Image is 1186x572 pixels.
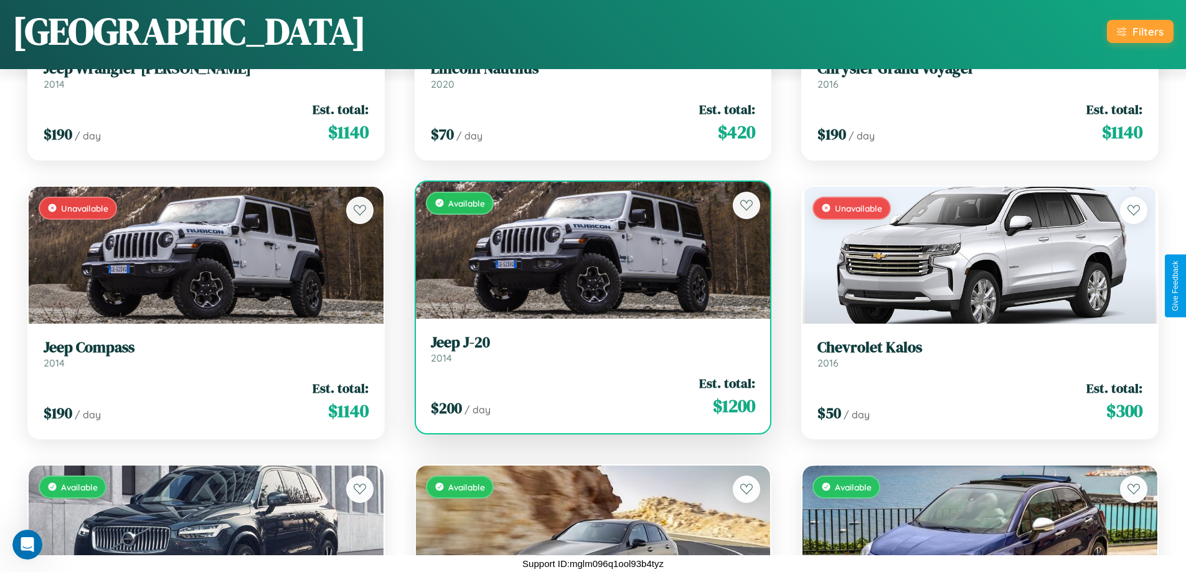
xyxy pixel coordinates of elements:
span: Est. total: [699,374,755,392]
span: 2014 [44,78,65,90]
h3: Jeep Compass [44,339,369,357]
h3: Jeep J-20 [431,334,756,352]
span: $ 50 [817,403,841,423]
span: / day [464,403,491,416]
span: $ 190 [817,124,846,144]
h3: Chevrolet Kalos [817,339,1142,357]
span: 2014 [431,352,452,364]
a: Chrysler Grand Voyager2016 [817,60,1142,90]
span: Unavailable [61,203,108,213]
span: Est. total: [699,100,755,118]
span: $ 200 [431,398,462,418]
span: 2014 [44,357,65,369]
span: Est. total: [1086,379,1142,397]
span: Available [448,198,485,209]
h3: Chrysler Grand Voyager [817,60,1142,78]
span: $ 190 [44,124,72,144]
a: Jeep Compass2014 [44,339,369,369]
h3: Lincoln Nautilus [431,60,756,78]
span: $ 300 [1106,398,1142,423]
span: / day [456,129,482,142]
h1: [GEOGRAPHIC_DATA] [12,6,366,57]
span: Est. total: [313,379,369,397]
div: Filters [1132,25,1164,38]
p: Support ID: mglm096q1ool93b4tyz [522,555,664,572]
span: / day [849,129,875,142]
span: / day [75,129,101,142]
div: Give Feedback [1171,261,1180,311]
a: Jeep J-202014 [431,334,756,364]
span: Available [61,482,98,492]
span: $ 1140 [328,398,369,423]
span: 2016 [817,78,839,90]
a: Jeep Wrangler [PERSON_NAME]2014 [44,60,369,90]
span: $ 190 [44,403,72,423]
span: $ 420 [718,120,755,144]
span: $ 1200 [713,393,755,418]
span: Available [835,482,872,492]
span: / day [75,408,101,421]
span: Available [448,482,485,492]
span: / day [844,408,870,421]
button: Filters [1107,20,1174,43]
span: 2016 [817,357,839,369]
iframe: Intercom live chat [12,530,42,560]
span: $ 1140 [328,120,369,144]
span: 2020 [431,78,454,90]
a: Lincoln Nautilus2020 [431,60,756,90]
span: Est. total: [313,100,369,118]
h3: Jeep Wrangler [PERSON_NAME] [44,60,369,78]
span: $ 1140 [1102,120,1142,144]
span: $ 70 [431,124,454,144]
span: Unavailable [835,203,882,213]
span: Est. total: [1086,100,1142,118]
a: Chevrolet Kalos2016 [817,339,1142,369]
